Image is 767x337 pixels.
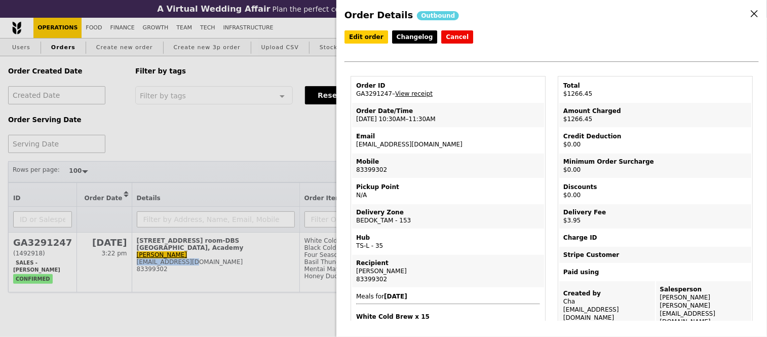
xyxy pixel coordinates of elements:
[392,30,438,44] a: Changelog
[563,208,747,216] div: Delivery Fee
[356,267,540,275] div: [PERSON_NAME]
[559,179,751,203] td: $0.00
[352,78,544,102] td: GA3291247
[563,251,747,259] div: Stripe Customer
[563,268,747,276] div: Paid using
[356,158,540,166] div: Mobile
[441,30,473,44] button: Cancel
[352,103,544,127] td: [DATE] 10:30AM–11:30AM
[395,90,433,97] a: View receipt
[356,82,540,90] div: Order ID
[563,158,747,166] div: Minimum Order Surcharge
[563,234,747,242] div: Charge ID
[352,204,544,229] td: BEDOK_TAM - 153
[352,179,544,203] td: N/A
[559,103,751,127] td: $1266.45
[559,281,655,330] td: Cha [EMAIL_ADDRESS][DOMAIN_NAME]
[563,183,747,191] div: Discounts
[352,230,544,254] td: TS-L - 35
[356,275,540,283] div: 83399302
[356,313,540,321] h4: White Cold Brew x 15
[352,128,544,153] td: [EMAIL_ADDRESS][DOMAIN_NAME]
[563,132,747,140] div: Credit Deduction
[656,281,752,330] td: [PERSON_NAME] [PERSON_NAME][EMAIL_ADDRESS][DOMAIN_NAME]
[356,132,540,140] div: Email
[356,259,540,267] div: Recipient
[563,82,747,90] div: Total
[356,183,540,191] div: Pickup Point
[559,128,751,153] td: $0.00
[392,90,395,97] span: –
[559,154,751,178] td: $0.00
[344,10,413,20] span: Order Details
[352,154,544,178] td: 83399302
[356,107,540,115] div: Order Date/Time
[356,208,540,216] div: Delivery Zone
[559,204,751,229] td: $3.95
[563,289,651,297] div: Created by
[563,107,747,115] div: Amount Charged
[384,293,407,300] b: [DATE]
[559,78,751,102] td: $1266.45
[417,11,459,20] div: Outbound
[660,285,748,293] div: Salesperson
[344,30,388,44] a: Edit order
[356,234,540,242] div: Hub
